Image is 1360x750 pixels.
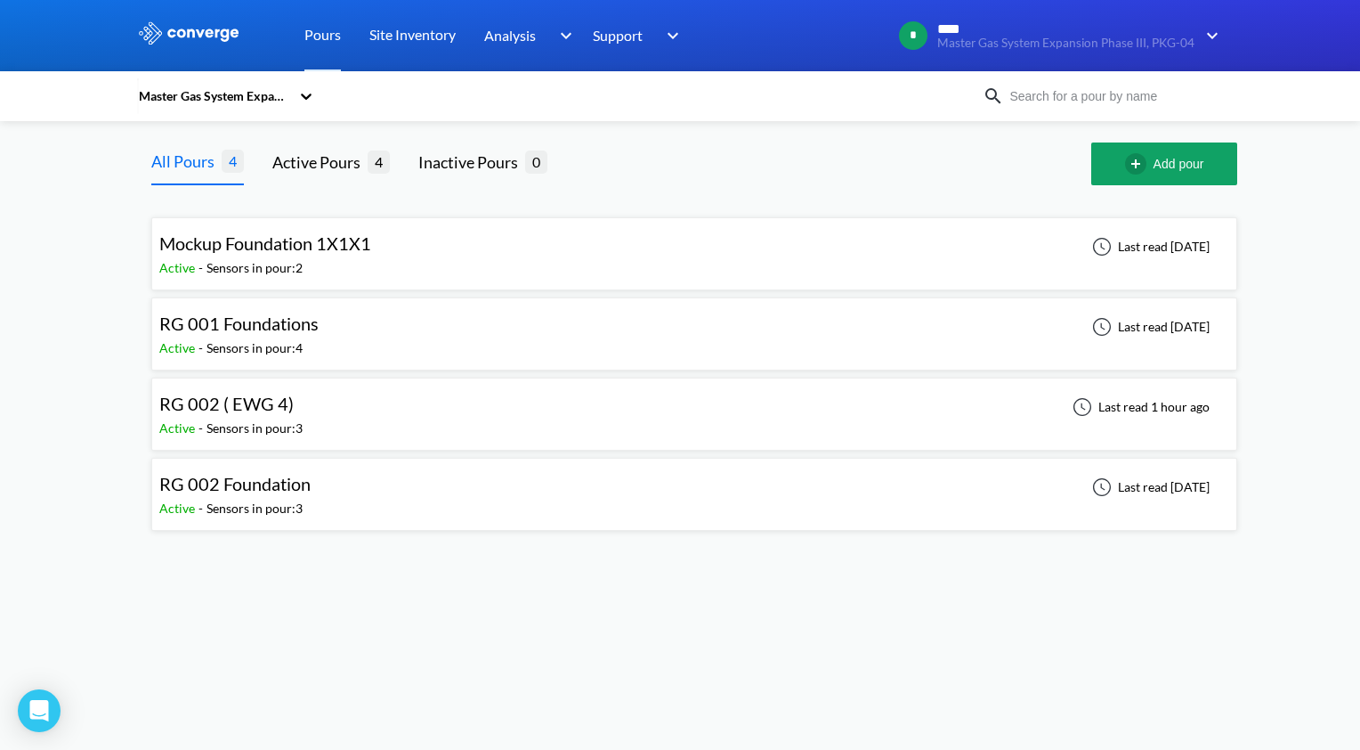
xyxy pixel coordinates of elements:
[159,313,319,334] span: RG 001 Foundations
[206,419,303,438] div: Sensors in pour: 3
[198,340,206,355] span: -
[548,25,577,46] img: downArrow.svg
[1004,86,1219,106] input: Search for a pour by name
[1082,477,1215,498] div: Last read [DATE]
[484,24,536,46] span: Analysis
[983,86,1004,107] img: icon-search.svg
[1125,153,1154,175] img: add-circle-outline.svg
[151,318,1237,333] a: RG 001 FoundationsActive-Sensors in pour:4Last read [DATE]
[198,420,206,436] span: -
[159,393,294,414] span: RG 002 ( EWG 4)
[159,340,198,355] span: Active
[151,238,1237,253] a: Mockup Foundation 1X1X1Active-Sensors in pour:2Last read [DATE]
[1082,316,1215,338] div: Last read [DATE]
[206,499,303,518] div: Sensors in pour: 3
[655,25,684,46] img: downArrow.svg
[18,689,61,732] div: Open Intercom Messenger
[1194,25,1223,46] img: downArrow.svg
[159,473,311,494] span: RG 002 Foundation
[368,151,390,173] span: 4
[272,150,368,175] div: Active Pours
[1063,396,1215,418] div: Last read 1 hour ago
[222,150,244,172] span: 4
[198,260,206,275] span: -
[159,232,371,254] span: Mockup Foundation 1X1X1
[159,260,198,275] span: Active
[1091,143,1237,185] button: Add pour
[206,338,303,358] div: Sensors in pour: 4
[151,398,1237,413] a: RG 002 ( EWG 4)Active-Sensors in pour:3Last read 1 hour ago
[159,501,198,516] span: Active
[1082,236,1215,257] div: Last read [DATE]
[137,21,240,45] img: logo_ewhite.svg
[937,37,1194,50] span: Master Gas System Expansion Phase III, PKG-04
[418,150,525,175] div: Inactive Pours
[206,258,303,278] div: Sensors in pour: 2
[159,420,198,436] span: Active
[151,149,222,174] div: All Pours
[137,86,290,106] div: Master Gas System Expansion Phase III, PKG-04
[593,24,643,46] span: Support
[525,151,547,173] span: 0
[198,501,206,516] span: -
[151,478,1237,493] a: RG 002 FoundationActive-Sensors in pour:3Last read [DATE]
